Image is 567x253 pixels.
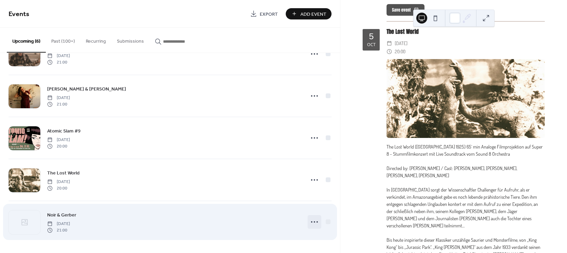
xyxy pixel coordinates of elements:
button: Submissions [111,28,149,52]
a: The Lost World [47,169,80,177]
span: The Lost World [47,170,80,177]
div: 5 [369,33,374,41]
span: Add Event [300,11,326,18]
button: Add Event [286,8,332,19]
span: 21:00 [47,227,70,233]
span: Events [9,8,29,21]
span: [DATE] [47,179,70,185]
a: Noir & Gerber [47,211,76,219]
a: Export [245,8,283,19]
span: 20:00 [47,143,70,149]
div: Oct [367,43,376,47]
span: Export [260,11,278,18]
span: [DATE] [47,137,70,143]
span: [DATE] [47,53,70,59]
div: ​ [387,47,392,56]
span: 20:00 [47,185,70,191]
span: 21:00 [47,101,70,107]
span: 20:00 [395,47,405,56]
div: The Lost World [387,28,545,36]
a: Atomic Slam #9 [47,127,81,135]
button: Upcoming (6) [7,28,46,53]
span: [DATE] [47,221,70,227]
button: Past (100+) [46,28,80,52]
span: Atomic Slam #9 [47,128,81,135]
button: Save event [387,4,424,16]
span: 21:00 [47,59,70,65]
a: [PERSON_NAME] & [PERSON_NAME] [47,85,126,93]
span: [PERSON_NAME] & [PERSON_NAME] [47,86,126,93]
span: Noir & Gerber [47,212,76,219]
button: Recurring [80,28,111,52]
span: [DATE] [395,39,407,47]
span: [DATE] [47,95,70,101]
div: ​ [387,39,392,47]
